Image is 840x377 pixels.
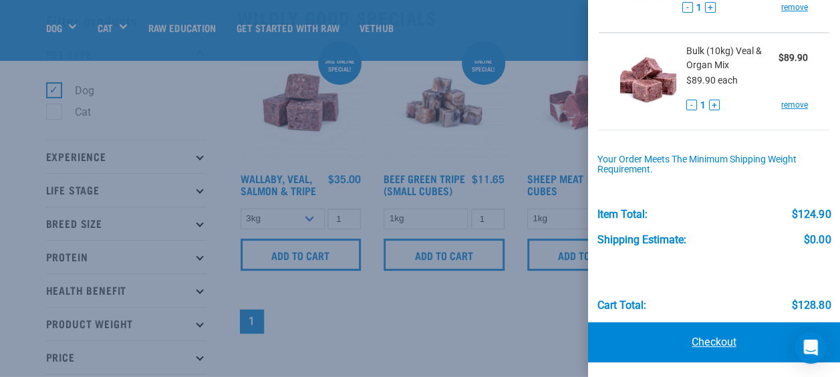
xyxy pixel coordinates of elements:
button: - [686,100,697,110]
a: remove [781,99,808,111]
div: $0.00 [804,234,831,246]
div: Your order meets the minimum shipping weight requirement. [597,154,831,176]
span: Bulk (10kg) Veal & Organ Mix [686,44,779,72]
span: $89.90 each [686,75,738,86]
span: 1 [700,98,706,112]
div: $128.80 [792,299,831,311]
div: Open Intercom Messenger [795,332,827,364]
div: Shipping Estimate: [597,234,686,246]
button: + [705,2,716,13]
strong: $89.90 [779,52,808,63]
button: + [709,100,720,110]
span: 1 [696,1,702,15]
button: - [682,2,693,13]
img: Veal & Organ Mix [620,44,676,113]
a: Checkout [588,322,840,362]
div: $124.90 [792,209,831,221]
a: remove [781,1,808,13]
div: Item Total: [597,209,648,221]
div: Cart total: [597,299,646,311]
